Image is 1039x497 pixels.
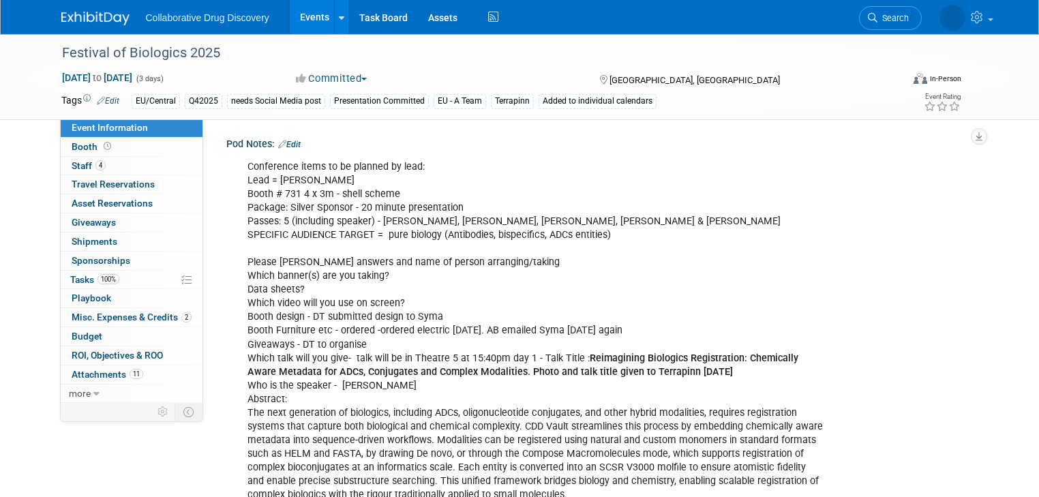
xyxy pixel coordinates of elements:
a: Giveaways [61,213,202,232]
a: Attachments11 [61,365,202,384]
span: [GEOGRAPHIC_DATA], [GEOGRAPHIC_DATA] [609,75,780,85]
div: EU - A Team [434,94,486,108]
span: Staff [72,160,106,171]
a: Edit [97,96,119,106]
div: Q42025 [185,94,222,108]
a: Shipments [61,232,202,251]
b: Reimagining Biologics Registration: Chemically Aware Metadata for ADCs, Conjugates and Complex Mo... [247,352,798,378]
span: Giveaways [72,217,116,228]
span: to [91,72,104,83]
span: more [69,388,91,399]
span: Attachments [72,369,143,380]
td: Toggle Event Tabs [175,403,202,421]
div: In-Person [929,74,961,84]
td: Personalize Event Tab Strip [151,403,175,421]
span: Playbook [72,292,111,303]
div: Event Format [828,71,961,91]
span: 100% [97,274,119,284]
div: needs Social Media post [227,94,325,108]
a: Staff4 [61,157,202,175]
span: Shipments [72,236,117,247]
a: Budget [61,327,202,346]
div: Added to individual calendars [539,94,657,108]
span: 2 [181,312,192,322]
img: Format-Inperson.png [914,73,927,84]
div: EU/Central [132,94,180,108]
span: Booth [72,141,114,152]
span: Search [877,13,909,23]
span: Booth not reserved yet [101,141,114,151]
div: Terrapinn [491,94,534,108]
span: ROI, Objectives & ROO [72,350,163,361]
div: Festival of Biologics 2025 [57,41,885,65]
a: ROI, Objectives & ROO [61,346,202,365]
span: 4 [95,160,106,170]
span: Budget [72,331,102,342]
span: Tasks [70,274,119,285]
span: Event Information [72,122,148,133]
img: Amanda Briggs [939,5,965,31]
span: (3 days) [135,74,164,83]
a: Search [859,6,922,30]
a: Asset Reservations [61,194,202,213]
span: Asset Reservations [72,198,153,209]
a: Booth [61,138,202,156]
img: ExhibitDay [61,12,130,25]
a: Event Information [61,119,202,137]
div: Presentation Committed [330,94,429,108]
td: Tags [61,93,119,109]
a: Misc. Expenses & Credits2 [61,308,202,327]
span: [DATE] [DATE] [61,72,133,84]
span: Collaborative Drug Discovery [146,12,269,23]
button: Committed [291,72,372,86]
span: 11 [130,369,143,379]
span: Misc. Expenses & Credits [72,312,192,322]
a: more [61,385,202,403]
a: Tasks100% [61,271,202,289]
a: Travel Reservations [61,175,202,194]
div: Pod Notes: [226,134,978,151]
a: Edit [278,140,301,149]
a: Playbook [61,289,202,307]
a: Sponsorships [61,252,202,270]
span: Sponsorships [72,255,130,266]
span: Travel Reservations [72,179,155,190]
div: Event Rating [924,93,961,100]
